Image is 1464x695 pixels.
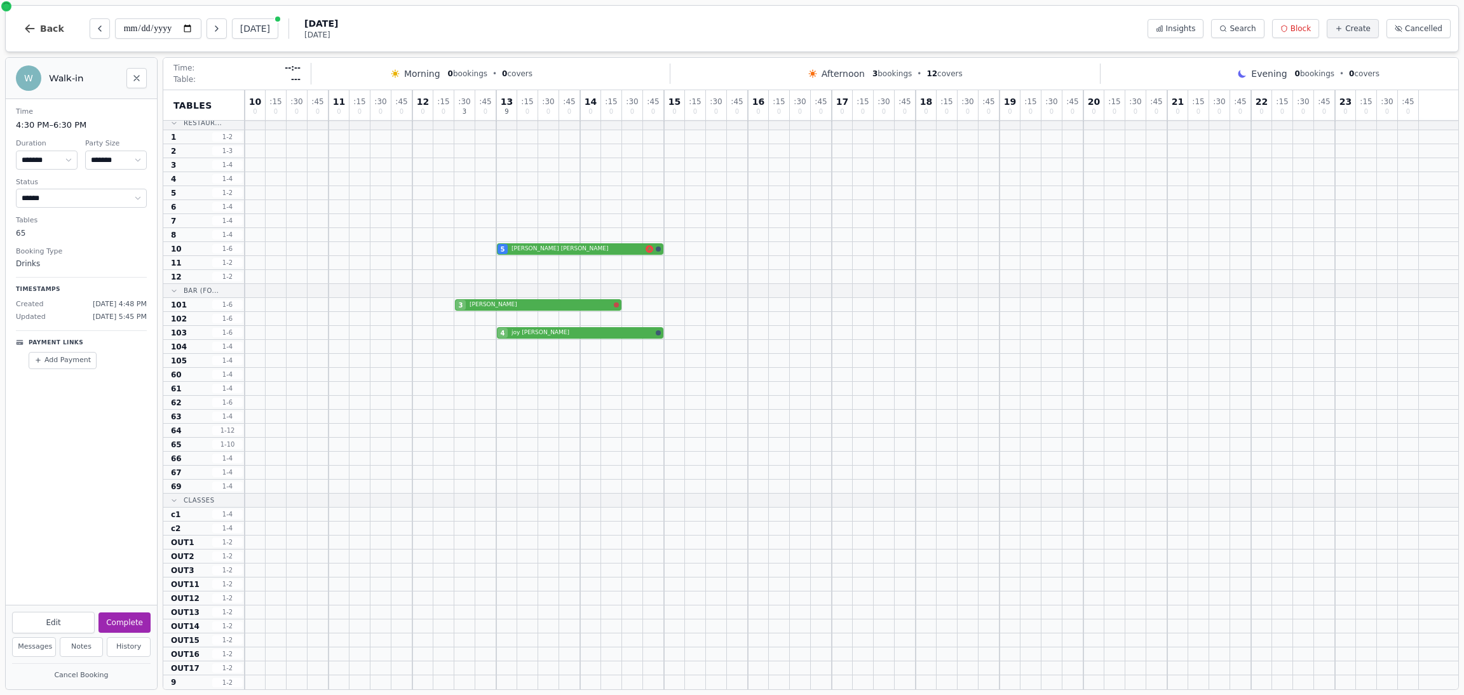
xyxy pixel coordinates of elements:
span: Tables [173,99,212,112]
span: 0 [819,109,823,115]
span: 0 [777,109,781,115]
span: 1 - 12 [212,426,243,435]
span: 0 [714,109,718,115]
span: [PERSON_NAME] [PERSON_NAME] [512,245,643,253]
span: 9 [505,109,508,115]
button: Previous day [90,18,110,39]
span: Table: [173,74,196,84]
span: 1 - 2 [212,635,243,645]
span: 0 [1196,109,1200,115]
span: 0 [882,109,886,115]
span: 0 [1176,109,1179,115]
span: OUT16 [171,649,200,659]
span: 15 [668,97,681,106]
span: 0 [861,109,865,115]
span: 0 [1349,69,1354,78]
span: 1 - 2 [212,678,243,687]
span: 0 [1301,109,1305,115]
span: 1 - 2 [212,565,243,575]
span: 0 [630,109,634,115]
span: 0 [987,109,991,115]
span: 65 [171,440,182,450]
span: 60 [171,370,182,380]
span: 3 [171,160,176,170]
span: 0 [421,109,424,115]
span: 0 [1071,109,1074,115]
span: 1 - 4 [212,412,243,421]
span: : 45 [647,98,659,105]
span: 1 - 3 [212,146,243,156]
span: Classes [184,496,215,505]
span: 0 [1092,109,1095,115]
span: 0 [1050,109,1054,115]
button: Cancelled [1386,19,1451,38]
button: Back [13,13,74,44]
button: Complete [98,612,151,633]
span: 0 [798,109,802,115]
span: 1 - 2 [212,649,243,659]
span: joy [PERSON_NAME] [512,328,653,337]
span: : 15 [521,98,533,105]
span: : 15 [940,98,952,105]
div: W [16,65,41,91]
span: 11 [171,258,182,268]
button: Cancel Booking [12,668,151,684]
dd: 4:30 PM – 6:30 PM [16,119,147,132]
span: 1 - 2 [212,593,243,603]
span: bookings [448,69,487,79]
span: : 15 [773,98,785,105]
span: 0 [546,109,550,115]
span: 1 - 4 [212,370,243,379]
span: : 30 [458,98,470,105]
span: 0 [1364,109,1368,115]
span: 0 [484,109,487,115]
span: 0 [1217,109,1221,115]
span: 1 - 6 [212,300,243,309]
span: 1 - 2 [212,272,243,281]
dt: Time [16,107,147,118]
span: 2 [171,146,176,156]
span: 12 [171,272,182,282]
span: 1 - 4 [212,216,243,226]
span: 9 [171,677,176,687]
span: : 45 [479,98,491,105]
svg: Allergens: Gluten [646,245,653,253]
span: c1 [171,509,180,520]
span: : 45 [563,98,575,105]
span: 0 [316,109,320,115]
span: Cancelled [1405,24,1442,34]
span: [DATE] [304,30,338,40]
dt: Duration [16,138,78,149]
span: 1 - 6 [212,398,243,407]
span: 0 [651,109,655,115]
span: 1 - 4 [212,356,243,365]
span: 0 [274,109,278,115]
span: 0 [400,109,403,115]
button: Search [1211,19,1264,38]
span: : 30 [542,98,554,105]
span: : 45 [395,98,407,105]
span: 10 [249,97,261,106]
dt: Party Size [85,138,147,149]
span: 0 [1385,109,1389,115]
span: 20 [1088,97,1100,106]
span: 0 [502,69,507,78]
span: 0 [693,109,697,115]
button: Insights [1148,19,1204,38]
span: 3 [463,109,466,115]
span: 1 - 4 [212,509,243,519]
span: : 45 [982,98,994,105]
span: 1 - 2 [212,621,243,631]
span: 0 [525,109,529,115]
span: : 45 [1234,98,1246,105]
dt: Status [16,177,147,188]
span: 1 - 4 [212,454,243,463]
span: 5 [501,245,505,254]
span: 0 [448,69,453,78]
span: • [917,69,921,79]
span: c2 [171,523,180,534]
span: 0 [966,109,970,115]
button: Create [1327,19,1379,38]
span: 7 [171,216,176,226]
span: 0 [609,109,613,115]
